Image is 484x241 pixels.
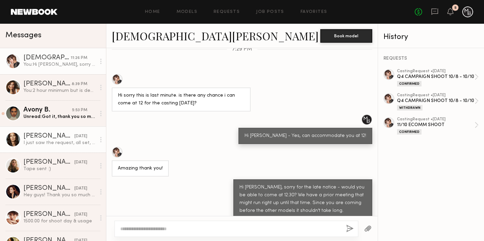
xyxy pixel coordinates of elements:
div: 11:26 PM [71,55,87,61]
div: casting Request • [DATE] [397,93,474,98]
a: Models [177,10,197,14]
div: Q4 CAMPAIGN SHOOT 10/8 - 10/10 [397,74,474,80]
div: Hey guys! Thank you so much for reaching out! I’m booked out until [DATE] [23,192,96,198]
div: Withdrawn [397,105,423,111]
div: [PERSON_NAME] [23,211,74,218]
a: Job Posts [256,10,284,14]
a: Requests [214,10,240,14]
a: castingRequest •[DATE]11/10 ECOMM SHOOTConfirmed [397,117,479,135]
div: Amazing thank you! [118,165,163,173]
div: History [383,33,479,41]
div: 8:39 PM [72,81,87,87]
div: Q4 CAMPAIGN SHOOT 10/8 - 10/10 [397,98,474,104]
div: [PERSON_NAME] [23,133,74,140]
a: castingRequest •[DATE]Q4 CAMPAIGN SHOOT 10/8 - 10/10Confirmed [397,69,479,86]
div: You: 2 hour minimum but is dependent on the booking. [23,87,96,94]
a: Book model [320,33,372,38]
div: [DATE] [74,133,87,140]
div: 11/10 ECOMM SHOOT [397,122,474,128]
div: [PERSON_NAME] [23,81,72,87]
div: [DATE] [74,185,87,192]
div: casting Request • [DATE] [397,69,474,74]
div: Hi sorry this is last minute. is there any chance i can come at 12 for the casting [DATE]? [118,92,245,107]
a: Favorites [301,10,327,14]
div: REQUESTS [383,56,479,61]
span: 7:29 PM [232,46,252,52]
div: 1500.00 for shoot day & usage [23,218,96,224]
div: Confirmed [397,81,422,86]
div: Tape sent :) [23,166,96,172]
div: Confirmed [397,129,422,135]
div: casting Request • [DATE] [397,117,474,122]
div: [DATE] [74,212,87,218]
a: castingRequest •[DATE]Q4 CAMPAIGN SHOOT 10/8 - 10/10Withdrawn [397,93,479,111]
div: Hi [PERSON_NAME], sorry for the late notice - would you be able to come at 12:30? We have a prior... [239,184,366,215]
a: Home [145,10,160,14]
div: 5:53 PM [72,107,87,114]
div: [PERSON_NAME] [23,159,74,166]
button: Book model [320,29,372,43]
div: 5 [454,6,456,10]
a: [DEMOGRAPHIC_DATA][PERSON_NAME] [112,28,319,43]
div: Unread: Got it, thank you so much for clarifying, I am available for all those dates and I will m... [23,114,96,120]
div: Avony B. [23,107,72,114]
span: Messages [5,32,41,39]
div: Hi [PERSON_NAME] - Yes, can accommodate you at 12! [245,132,366,140]
div: [PERSON_NAME] [23,185,74,192]
div: [DATE] [74,159,87,166]
div: I just saw the request, all set, thank you ☺️ Have a great evening. [23,140,96,146]
div: You: Hi [PERSON_NAME], sorry for the late notice - would you be able to come at 12:30? We have a ... [23,61,96,68]
div: [DEMOGRAPHIC_DATA][PERSON_NAME] [23,55,71,61]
